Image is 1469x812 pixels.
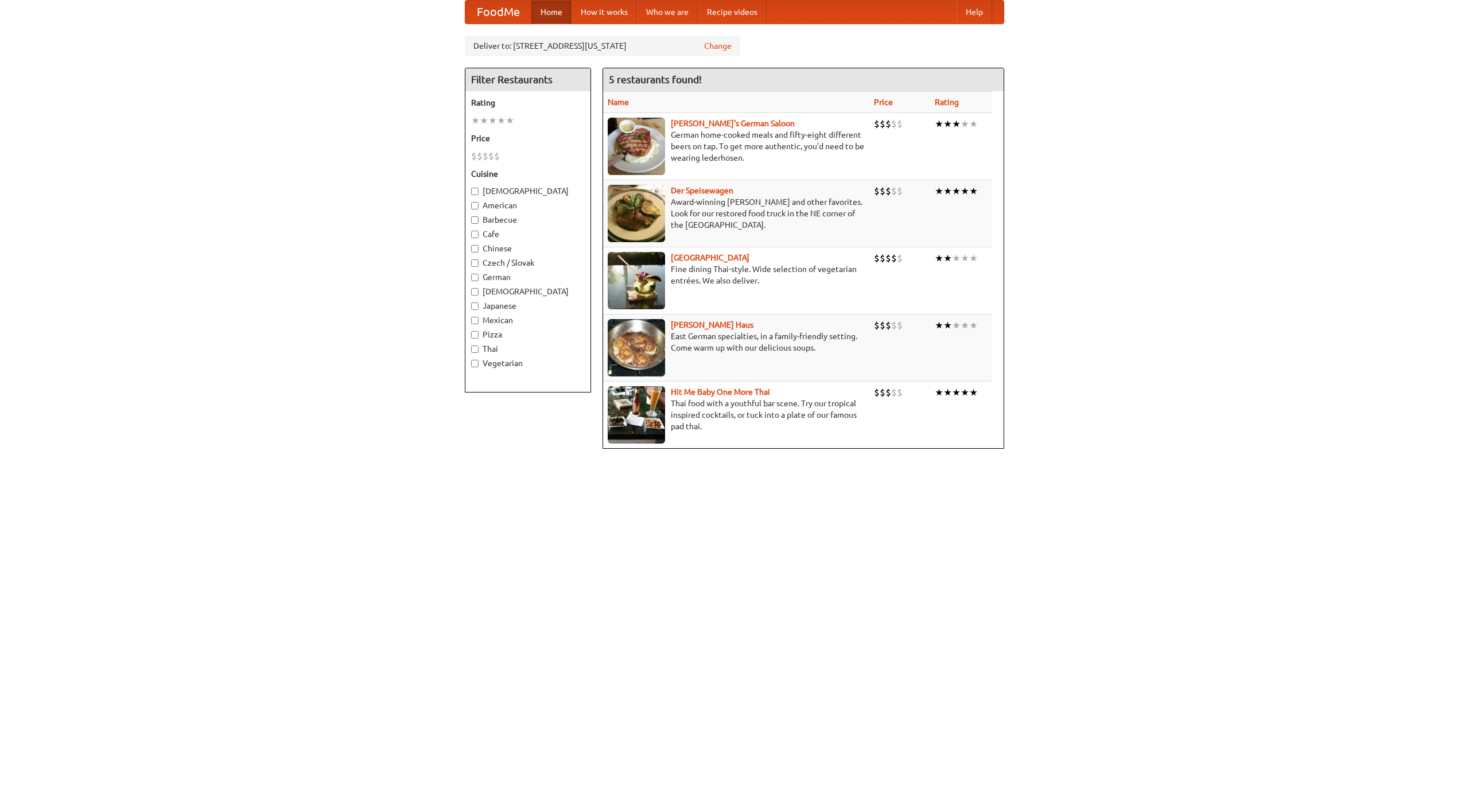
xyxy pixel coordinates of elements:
a: Price [874,98,893,107]
a: Rating [935,98,959,107]
li: ★ [961,185,969,197]
li: ★ [961,319,969,332]
li: ★ [471,114,480,127]
input: Pizza [471,331,479,339]
input: Cafe [471,231,479,238]
li: $ [880,319,885,332]
label: German [471,271,585,283]
li: $ [874,386,880,399]
li: $ [897,386,903,399]
li: $ [885,252,891,265]
li: $ [874,118,880,130]
li: $ [897,185,903,197]
p: German home-cooked meals and fifty-eight different beers on tap. To get more authentic, you'd nee... [608,129,865,164]
li: ★ [952,118,961,130]
li: ★ [969,386,978,399]
li: $ [891,185,897,197]
img: babythai.jpg [608,386,665,444]
li: $ [880,386,885,399]
li: ★ [935,252,943,265]
a: Who we are [637,1,698,24]
h5: Cuisine [471,168,585,180]
input: Barbecue [471,216,479,224]
label: Czech / Slovak [471,257,585,269]
a: Der Speisewagen [671,186,733,195]
a: Home [531,1,572,24]
li: ★ [969,252,978,265]
a: [PERSON_NAME] Haus [671,320,753,329]
a: [GEOGRAPHIC_DATA] [671,253,749,262]
li: ★ [961,252,969,265]
input: Mexican [471,317,479,324]
label: [DEMOGRAPHIC_DATA] [471,286,585,297]
img: kohlhaus.jpg [608,319,665,376]
li: $ [891,118,897,130]
li: $ [891,319,897,332]
li: ★ [952,319,961,332]
label: Vegetarian [471,358,585,369]
img: esthers.jpg [608,118,665,175]
li: ★ [506,114,514,127]
a: FoodMe [465,1,531,24]
li: ★ [943,252,952,265]
li: ★ [969,319,978,332]
input: Chinese [471,245,479,252]
li: $ [885,185,891,197]
h5: Rating [471,97,585,108]
li: $ [874,252,880,265]
label: Cafe [471,228,585,240]
a: Hit Me Baby One More Thai [671,387,770,397]
a: Recipe videos [698,1,767,24]
li: ★ [935,386,943,399]
label: Thai [471,343,585,355]
h4: Filter Restaurants [465,68,590,91]
input: [DEMOGRAPHIC_DATA] [471,188,479,195]
li: ★ [961,386,969,399]
p: Fine dining Thai-style. Wide selection of vegetarian entrées. We also deliver. [608,263,865,286]
li: ★ [935,118,943,130]
input: German [471,274,479,281]
img: satay.jpg [608,252,665,309]
li: ★ [935,319,943,332]
input: Czech / Slovak [471,259,479,267]
li: $ [897,252,903,265]
li: ★ [497,114,506,127]
li: ★ [943,386,952,399]
p: East German specialties, in a family-friendly setting. Come warm up with our delicious soups. [608,331,865,353]
li: $ [477,150,483,162]
li: $ [897,319,903,332]
li: $ [471,150,477,162]
p: Thai food with a youthful bar scene. Try our tropical inspired cocktails, or tuck into a plate of... [608,398,865,432]
li: $ [880,252,885,265]
li: $ [880,118,885,130]
p: Award-winning [PERSON_NAME] and other favorites. Look for our restored food truck in the NE corne... [608,196,865,231]
input: Thai [471,345,479,353]
a: [PERSON_NAME]'s German Saloon [671,119,795,128]
input: [DEMOGRAPHIC_DATA] [471,288,479,296]
li: ★ [943,118,952,130]
li: ★ [935,185,943,197]
li: $ [897,118,903,130]
label: Pizza [471,329,585,340]
input: Japanese [471,302,479,310]
li: $ [483,150,488,162]
li: ★ [480,114,488,127]
li: ★ [952,386,961,399]
li: ★ [952,185,961,197]
li: $ [885,118,891,130]
a: Help [957,1,992,24]
li: $ [885,319,891,332]
li: ★ [961,118,969,130]
li: $ [880,185,885,197]
label: Barbecue [471,214,585,226]
label: American [471,200,585,211]
input: Vegetarian [471,360,479,367]
label: Mexican [471,314,585,326]
img: speisewagen.jpg [608,185,665,242]
li: $ [488,150,494,162]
